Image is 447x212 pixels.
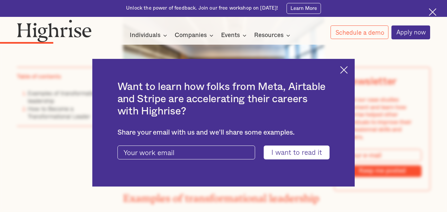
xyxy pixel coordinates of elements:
div: Events [221,31,240,39]
div: Events [221,31,248,39]
div: Individuals [130,31,169,39]
a: Learn More [287,3,321,14]
div: Resources [254,31,284,39]
input: Your work email [117,146,255,159]
img: Cross icon [340,66,348,74]
div: Companies [175,31,207,39]
input: I want to read it [264,146,330,159]
form: current-ascender-blog-article-modal-form [117,146,330,159]
div: Share your email with us and we'll share some examples. [117,129,330,137]
a: Apply now [391,25,430,39]
img: Highrise logo [17,20,92,42]
h2: Want to learn how folks from Meta, Airtable and Stripe are accelerating their careers with Highrise? [117,81,330,117]
img: Cross icon [429,8,436,16]
div: Individuals [130,31,160,39]
a: Schedule a demo [331,25,389,39]
div: Companies [175,31,215,39]
div: Unlock the power of feedback. Join our free workshop on [DATE]! [126,5,278,12]
div: Resources [254,31,292,39]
